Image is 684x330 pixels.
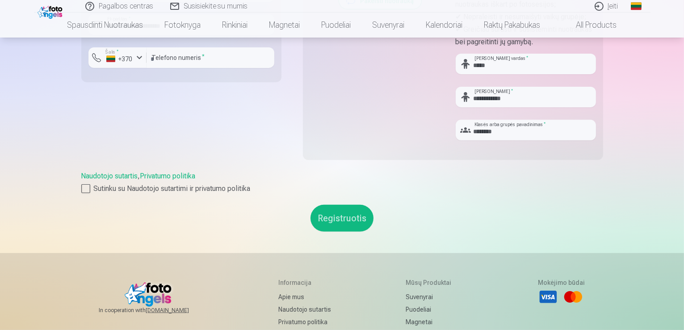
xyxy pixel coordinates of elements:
a: [DOMAIN_NAME] [146,307,210,314]
a: Suvenyrai [362,13,415,38]
label: Sutinku su Naudotojo sutartimi ir privatumo politika [81,183,603,194]
label: Šalis [103,49,121,55]
a: All products [551,13,628,38]
h5: Mokėjimo būdai [538,278,585,287]
span: In cooperation with [99,307,210,314]
h5: Mūsų produktai [406,278,470,287]
a: Spausdinti nuotraukas [57,13,154,38]
a: Privatumo politika [278,316,338,328]
a: Rinkiniai [212,13,259,38]
a: Raktų pakabukas [474,13,551,38]
a: Magnetai [406,316,470,328]
a: Privatumo politika [140,172,196,180]
a: Puodeliai [311,13,362,38]
a: Naudotojo sutartis [81,172,138,180]
a: Fotoknyga [154,13,212,38]
a: Magnetai [259,13,311,38]
button: Registruotis [311,205,373,232]
h5: Informacija [278,278,338,287]
a: Suvenyrai [406,291,470,303]
li: Visa [538,287,558,307]
div: +370 [106,55,133,63]
button: Šalis*+370 [88,47,147,68]
a: Puodeliai [406,303,470,316]
a: Kalendoriai [415,13,474,38]
a: Apie mus [278,291,338,303]
img: /fa2 [38,4,65,19]
div: , [81,171,603,194]
li: Mastercard [563,287,583,307]
a: Naudotojo sutartis [278,303,338,316]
